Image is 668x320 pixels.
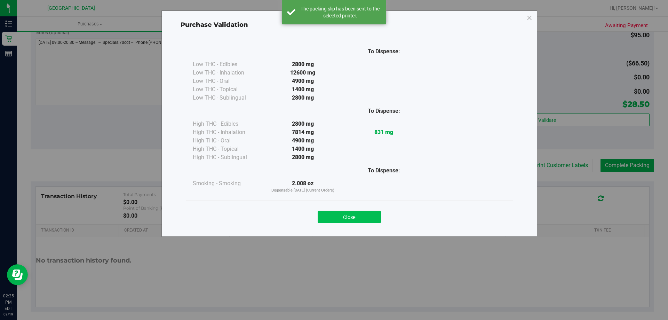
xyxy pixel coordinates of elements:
[193,85,262,94] div: Low THC - Topical
[343,107,424,115] div: To Dispense:
[262,85,343,94] div: 1400 mg
[193,60,262,69] div: Low THC - Edibles
[262,145,343,153] div: 1400 mg
[343,47,424,56] div: To Dispense:
[193,153,262,162] div: High THC - Sublingual
[374,129,393,135] strong: 831 mg
[262,120,343,128] div: 2800 mg
[262,69,343,77] div: 12600 mg
[262,136,343,145] div: 4900 mg
[343,166,424,175] div: To Dispense:
[193,94,262,102] div: Low THC - Sublingual
[262,60,343,69] div: 2800 mg
[193,136,262,145] div: High THC - Oral
[181,21,248,29] span: Purchase Validation
[262,94,343,102] div: 2800 mg
[193,179,262,188] div: Smoking - Smoking
[262,188,343,194] p: Dispensable [DATE] (Current Orders)
[193,145,262,153] div: High THC - Topical
[318,211,381,223] button: Close
[193,128,262,136] div: High THC - Inhalation
[262,179,343,194] div: 2.008 oz
[262,153,343,162] div: 2800 mg
[262,77,343,85] div: 4900 mg
[262,128,343,136] div: 7814 mg
[193,69,262,77] div: Low THC - Inhalation
[7,264,28,285] iframe: Resource center
[193,77,262,85] div: Low THC - Oral
[299,5,381,19] div: The packing slip has been sent to the selected printer.
[193,120,262,128] div: High THC - Edibles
